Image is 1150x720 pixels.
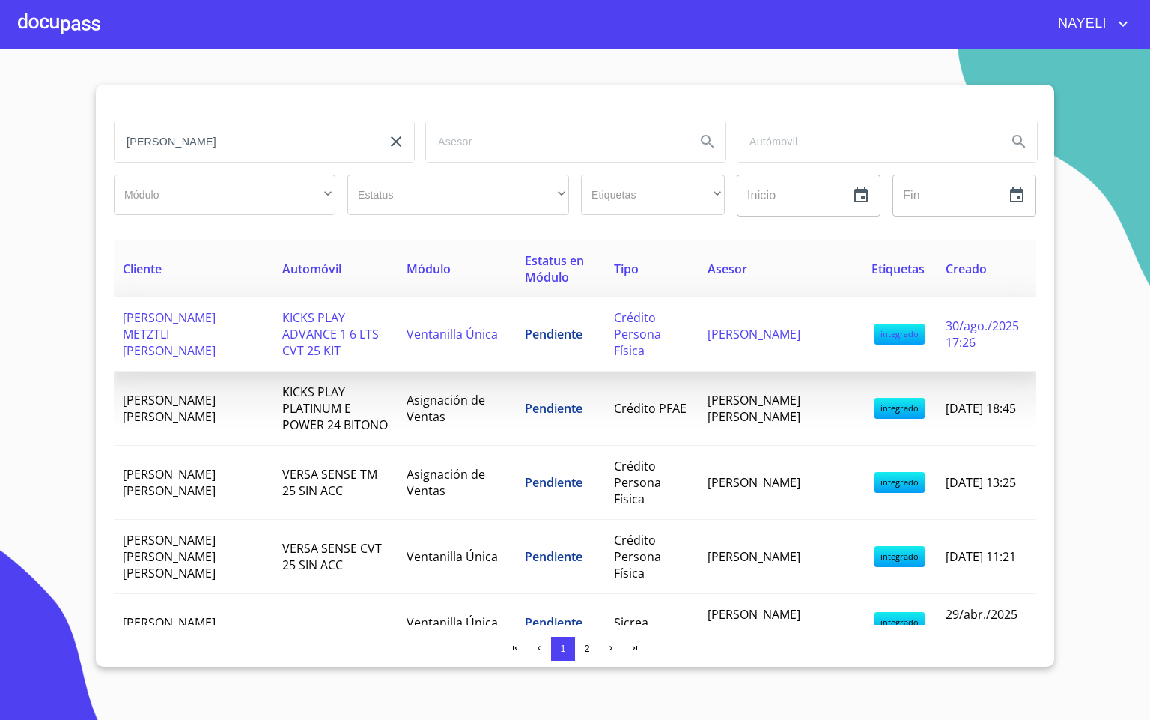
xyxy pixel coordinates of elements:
span: KICKS PLAY ADVANCE 1 6 LTS CVT 25 KIT [282,309,379,359]
span: Crédito Persona Física [614,532,661,581]
span: integrado [874,324,925,345]
span: Asignación de Ventas [407,392,485,425]
span: Pendiente [525,400,582,417]
span: Crédito PFAE [614,400,687,417]
span: Creado [946,261,987,277]
button: account of current user [1047,12,1132,36]
span: integrado [874,472,925,493]
span: integrado [874,398,925,419]
button: clear input [378,124,414,160]
button: 1 [551,637,575,661]
span: [PERSON_NAME] [PERSON_NAME] [123,392,216,425]
span: [PERSON_NAME] [708,548,800,565]
button: Search [690,124,725,160]
span: [PERSON_NAME] [PERSON_NAME] [PERSON_NAME] [123,532,216,581]
span: Asignación de Ventas [407,466,485,499]
span: 1 [560,643,565,654]
span: [DATE] 11:21 [946,548,1016,565]
button: 2 [575,637,599,661]
span: VERSA SENSE CVT 25 SIN ACC [282,540,382,573]
span: integrado [874,612,925,633]
input: search [737,121,995,162]
div: ​ [114,175,335,215]
span: [PERSON_NAME] [PERSON_NAME] [708,392,800,425]
div: ​ [581,175,725,215]
span: Ventanilla Única [407,548,498,565]
span: KICKS PLAY PLATINUM E POWER 24 BITONO [282,384,388,433]
span: Cliente [123,261,162,277]
span: Asesor [708,261,747,277]
span: Pendiente [525,548,582,565]
input: search [426,121,684,162]
span: Pendiente [525,326,582,342]
span: VERSA SENSE TM 25 SIN ACC [282,466,377,499]
span: Ventanilla Única [407,326,498,342]
span: Tipo [614,261,639,277]
span: 29/abr./2025 11:58 [946,606,1017,639]
span: [PERSON_NAME] [123,614,216,631]
span: Pendiente [525,614,582,631]
span: [PERSON_NAME] [PERSON_NAME] [708,606,800,639]
span: Sicrea [614,614,648,631]
span: Automóvil [282,261,341,277]
span: Crédito Persona Física [614,309,661,359]
span: [PERSON_NAME] [708,326,800,342]
span: [PERSON_NAME] [708,474,800,491]
span: NAYELI [1047,12,1114,36]
span: Estatus en Módulo [525,252,584,285]
span: [DATE] 13:25 [946,474,1016,491]
span: Etiquetas [871,261,925,277]
span: Ventanilla Única [407,614,498,631]
span: 2 [584,643,589,654]
span: [PERSON_NAME] [PERSON_NAME] [123,466,216,499]
span: Módulo [407,261,451,277]
span: [DATE] 18:45 [946,400,1016,417]
span: Crédito Persona Física [614,458,661,507]
input: search [115,121,372,162]
span: integrado [874,546,925,567]
div: ​ [347,175,569,215]
span: Pendiente [525,474,582,491]
button: Search [1001,124,1037,160]
span: [PERSON_NAME] METZTLI [PERSON_NAME] [123,309,216,359]
span: 30/ago./2025 17:26 [946,318,1019,351]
